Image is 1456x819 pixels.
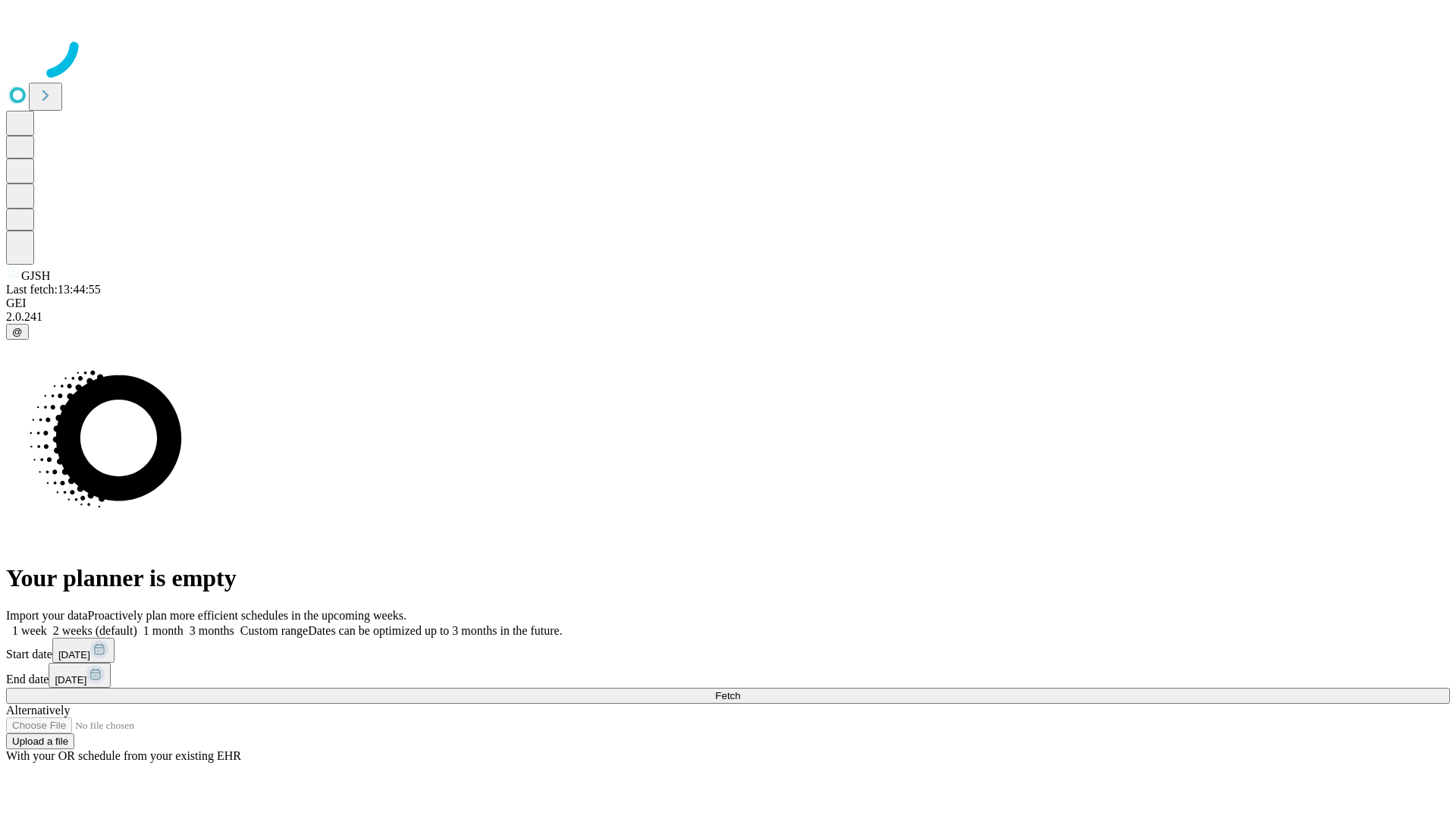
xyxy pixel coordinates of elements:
[190,624,234,637] span: 3 months
[6,733,74,749] button: Upload a file
[53,624,137,637] span: 2 weeks (default)
[6,688,1450,704] button: Fetch
[715,690,740,701] span: Fetch
[6,297,1450,310] div: GEI
[6,310,1450,324] div: 2.0.241
[12,624,47,637] span: 1 week
[143,624,184,637] span: 1 month
[6,564,1450,592] h1: Your planner is empty
[12,326,23,337] span: @
[6,638,1450,663] div: Start date
[52,638,115,663] button: [DATE]
[6,749,241,762] span: With your OR schedule from your existing EHR
[6,283,101,296] span: Last fetch: 13:44:55
[308,624,562,637] span: Dates can be optimized up to 3 months in the future.
[88,609,406,622] span: Proactively plan more efficient schedules in the upcoming weeks.
[49,663,111,688] button: [DATE]
[6,663,1450,688] div: End date
[240,624,308,637] span: Custom range
[58,649,90,661] span: [DATE]
[6,609,88,622] span: Import your data
[6,324,29,340] button: @
[55,674,86,686] span: [DATE]
[6,704,70,717] span: Alternatively
[21,269,50,282] span: GJSH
